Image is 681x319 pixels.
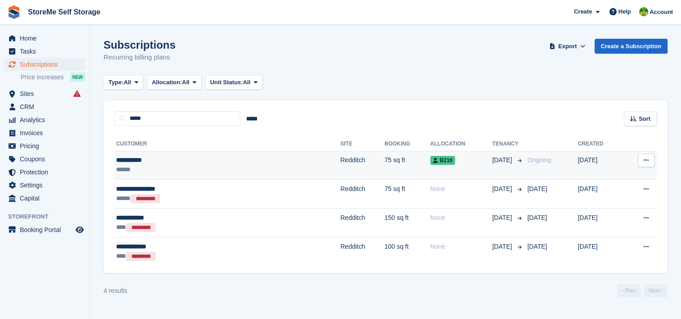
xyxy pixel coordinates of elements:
a: menu [5,223,85,236]
button: Type: All [104,75,143,90]
a: menu [5,32,85,45]
span: Help [618,7,631,16]
span: [DATE] [492,213,514,223]
td: Redditch [340,151,384,180]
span: Settings [20,179,74,191]
span: All [124,78,131,87]
span: Protection [20,166,74,178]
th: Tenancy [492,137,524,151]
span: Home [20,32,74,45]
a: menu [5,58,85,71]
a: menu [5,192,85,205]
span: [DATE] [528,185,547,192]
a: Next [644,284,667,297]
span: Tasks [20,45,74,58]
img: stora-icon-8386f47178a22dfd0bd8f6a31ec36ba5ce8667c1dd55bd0f319d3a0aa187defe.svg [7,5,21,19]
a: menu [5,179,85,191]
a: menu [5,127,85,139]
p: Recurring billing plans [104,52,176,63]
span: [DATE] [528,214,547,221]
td: [DATE] [578,180,623,209]
span: Sites [20,87,74,100]
td: 75 sq ft [384,180,430,209]
span: Price increases [21,73,64,82]
a: menu [5,114,85,126]
td: [DATE] [578,209,623,237]
a: Price increases NEW [21,72,85,82]
h1: Subscriptions [104,39,176,51]
td: [DATE] [578,151,623,180]
span: Type: [108,78,124,87]
th: Created [578,137,623,151]
span: Coupons [20,153,74,165]
span: [DATE] [528,243,547,250]
td: 150 sq ft [384,209,430,237]
span: Unit Status: [210,78,243,87]
span: Pricing [20,140,74,152]
nav: Page [615,284,669,297]
img: StorMe [639,7,648,16]
a: menu [5,140,85,152]
span: B210 [430,156,456,165]
span: All [182,78,189,87]
div: None [430,242,492,251]
a: Create a Subscription [595,39,667,54]
th: Site [340,137,384,151]
span: Create [574,7,592,16]
span: [DATE] [492,155,514,165]
button: Allocation: All [147,75,202,90]
td: 100 sq ft [384,237,430,266]
th: Booking [384,137,430,151]
span: Export [558,42,577,51]
td: [DATE] [578,237,623,266]
span: Booking Portal [20,223,74,236]
span: [DATE] [492,242,514,251]
button: Export [548,39,587,54]
a: menu [5,87,85,100]
a: Preview store [74,224,85,235]
th: Allocation [430,137,492,151]
span: Subscriptions [20,58,74,71]
span: [DATE] [492,184,514,194]
button: Unit Status: All [205,75,262,90]
span: CRM [20,100,74,113]
td: Redditch [340,237,384,266]
a: menu [5,166,85,178]
span: Account [649,8,673,17]
th: Customer [114,137,340,151]
span: All [243,78,251,87]
i: Smart entry sync failures have occurred [73,90,81,97]
span: Capital [20,192,74,205]
a: StoreMe Self Storage [24,5,104,19]
span: Ongoing [528,156,551,164]
a: Previous [617,284,640,297]
div: NEW [70,73,85,82]
div: None [430,213,492,223]
td: Redditch [340,180,384,209]
span: Storefront [8,212,90,221]
div: None [430,184,492,194]
td: 75 sq ft [384,151,430,180]
a: menu [5,100,85,113]
td: Redditch [340,209,384,237]
div: 4 results [104,286,127,296]
a: menu [5,45,85,58]
a: menu [5,153,85,165]
span: Invoices [20,127,74,139]
span: Sort [639,114,650,123]
span: Analytics [20,114,74,126]
span: Allocation: [152,78,182,87]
